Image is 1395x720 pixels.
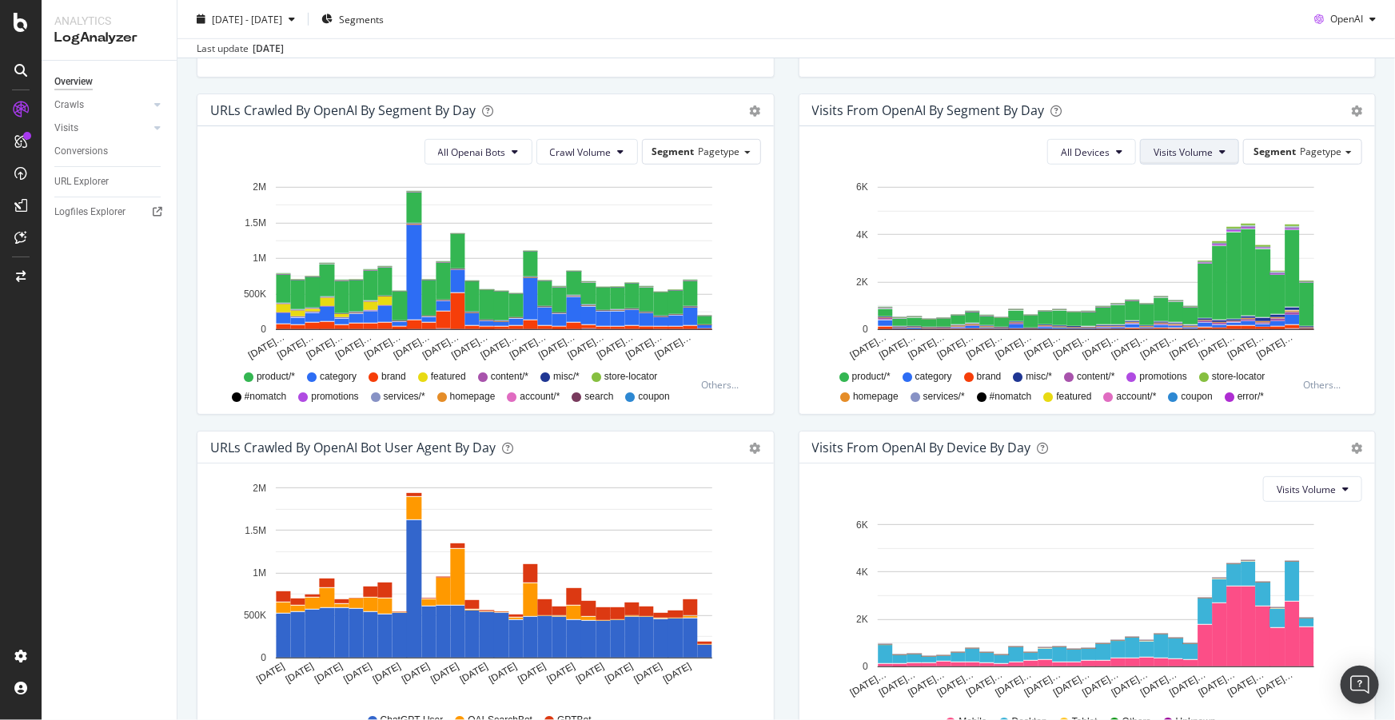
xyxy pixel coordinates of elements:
div: gear [1351,105,1362,117]
span: product/* [852,370,891,384]
span: brand [381,370,406,384]
span: #nomatch [245,390,287,404]
text: 6K [856,182,868,193]
span: featured [431,370,466,384]
div: Overview [54,74,93,90]
text: 0 [863,662,868,673]
a: Crawls [54,97,149,113]
div: Open Intercom Messenger [1341,666,1379,704]
span: error/* [1238,390,1264,404]
span: services/* [923,390,965,404]
div: URLs Crawled by OpenAI By Segment By Day [210,102,476,118]
svg: A chart. [812,515,1357,700]
div: gear [750,443,761,454]
div: Others... [702,378,747,392]
span: promotions [1140,370,1187,384]
text: [DATE] [341,661,373,686]
span: Crawl Volume [550,145,612,159]
text: [DATE] [574,661,606,686]
text: 1M [253,253,266,265]
span: category [915,370,952,384]
div: Visits from OpenAI By Segment By Day [812,102,1045,118]
button: [DATE] - [DATE] [190,6,301,32]
span: account/* [520,390,560,404]
button: Segments [315,6,390,32]
text: 2K [856,277,868,288]
text: 4K [856,229,868,241]
span: misc/* [553,370,580,384]
span: Segment [1254,145,1296,158]
span: store-locator [604,370,658,384]
svg: A chart. [210,476,755,698]
text: 0 [261,653,266,664]
text: [DATE] [603,661,635,686]
text: 500K [244,611,266,622]
div: Others... [1303,378,1348,392]
button: All Openai Bots [424,139,532,165]
div: Logfiles Explorer [54,204,126,221]
text: [DATE] [545,661,577,686]
div: Analytics [54,13,164,29]
span: content/* [1077,370,1114,384]
text: [DATE] [313,661,345,686]
text: [DATE] [661,661,693,686]
text: [DATE] [400,661,432,686]
span: search [584,390,613,404]
div: Last update [197,42,284,56]
span: [DATE] - [DATE] [212,12,282,26]
button: Visits Volume [1263,476,1362,502]
text: 0 [261,324,266,336]
span: product/* [257,370,295,384]
span: content/* [491,370,528,384]
span: Visits Volume [1154,145,1213,159]
text: [DATE] [516,661,548,686]
text: 4K [856,567,868,578]
text: [DATE] [254,661,286,686]
button: Visits Volume [1140,139,1239,165]
span: coupon [1182,390,1213,404]
a: Overview [54,74,165,90]
a: Logfiles Explorer [54,204,165,221]
svg: A chart. [210,177,755,363]
button: Crawl Volume [536,139,638,165]
div: gear [1351,443,1362,454]
span: coupon [639,390,670,404]
text: 2M [253,483,266,494]
span: Pagetype [699,145,740,158]
div: LogAnalyzer [54,29,164,47]
span: promotions [311,390,358,404]
text: [DATE] [371,661,403,686]
div: [DATE] [253,42,284,56]
div: Visits [54,120,78,137]
a: URL Explorer [54,173,165,190]
text: [DATE] [284,661,316,686]
span: homepage [450,390,496,404]
svg: A chart. [812,177,1357,363]
text: 2K [856,615,868,626]
div: Conversions [54,143,108,160]
text: [DATE] [487,661,519,686]
text: [DATE] [458,661,490,686]
span: All Openai Bots [438,145,506,159]
text: 2M [253,182,266,193]
span: store-locator [1212,370,1265,384]
span: account/* [1117,390,1157,404]
span: category [320,370,357,384]
text: 0 [863,324,868,336]
span: brand [977,370,1002,384]
button: All Devices [1047,139,1136,165]
text: 1.5M [245,525,266,536]
text: 500K [244,288,266,300]
span: services/* [384,390,425,404]
button: OpenAI [1308,6,1382,32]
span: featured [1057,390,1092,404]
span: OpenAI [1330,12,1363,26]
text: [DATE] [632,661,664,686]
text: 6K [856,519,868,531]
span: Pagetype [1300,145,1341,158]
text: 1M [253,567,266,579]
span: Visits Volume [1277,483,1336,496]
